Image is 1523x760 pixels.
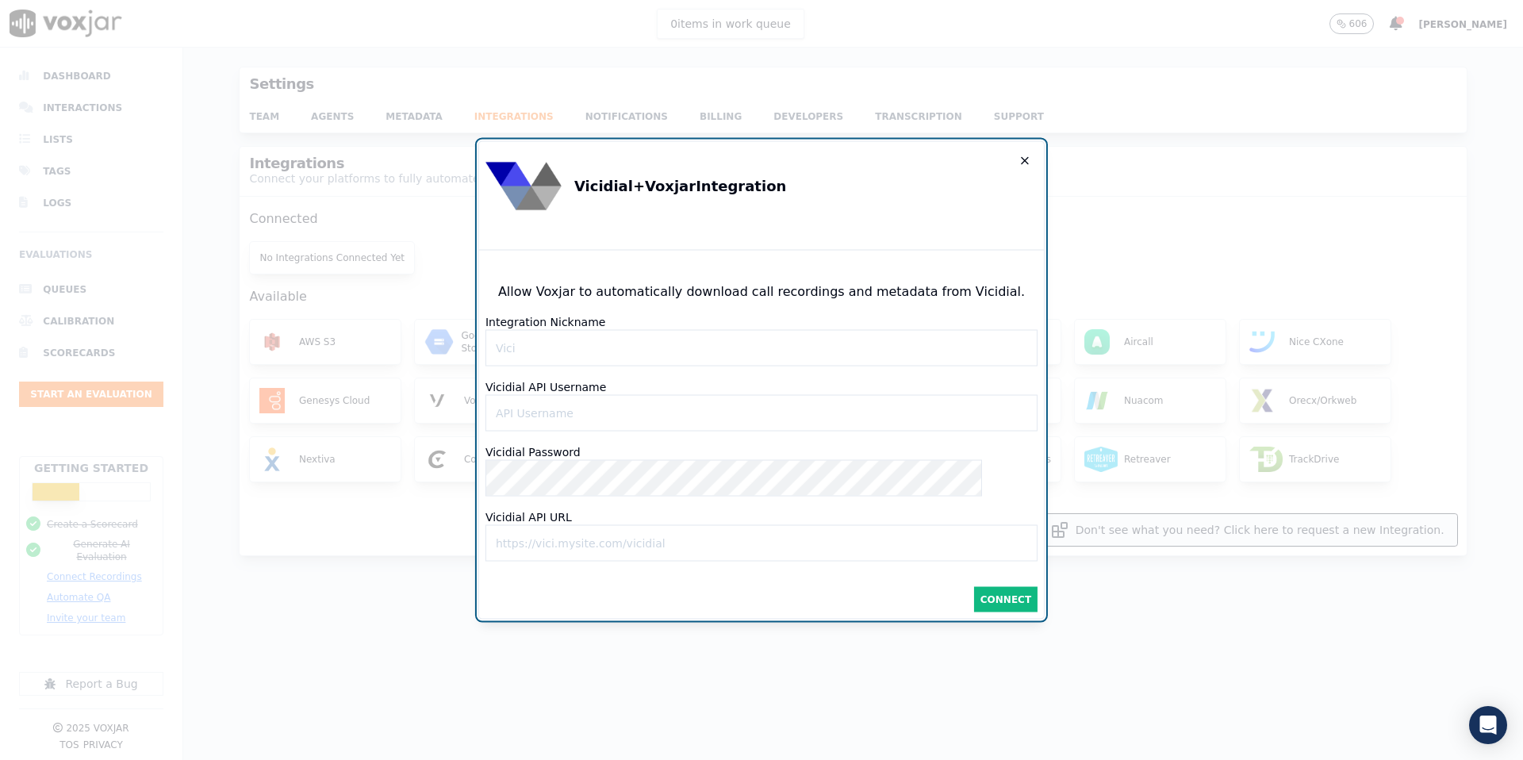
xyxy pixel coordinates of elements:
label: Vicidial Password [485,444,581,460]
input: API Username [485,395,1038,432]
label: Vicidial API URL [485,509,572,525]
div: Vicidial + Voxjar Integration [562,175,786,198]
div: Open Intercom Messenger [1469,706,1507,744]
img: Vicidial [485,148,562,225]
label: Integration Nickname [485,314,605,330]
div: Allow Voxjar to automatically download call recordings and metadata from Vicidial. [498,282,1025,301]
button: Connect [974,587,1038,612]
label: Vicidial API Username [485,379,606,395]
input: https://vici.mysite.com/vicidial [485,525,1038,562]
input: Vici [485,330,1038,367]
